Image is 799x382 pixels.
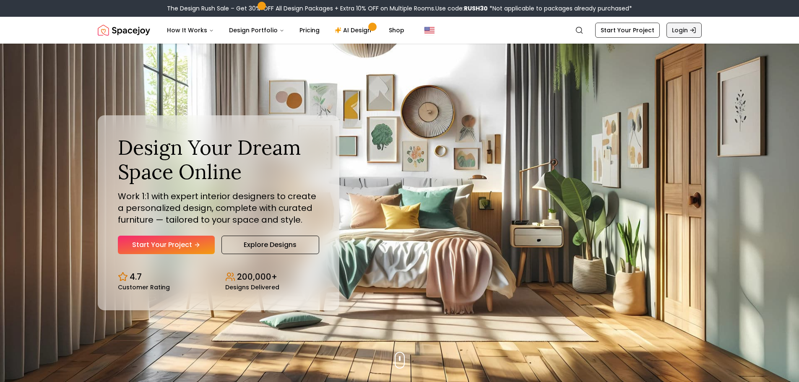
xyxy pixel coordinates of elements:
[666,23,702,38] a: Login
[293,22,326,39] a: Pricing
[167,4,632,13] div: The Design Rush Sale – Get 30% OFF All Design Packages + Extra 10% OFF on Multiple Rooms.
[435,4,488,13] span: Use code:
[118,190,319,226] p: Work 1:1 with expert interior designers to create a personalized design, complete with curated fu...
[98,22,150,39] img: Spacejoy Logo
[225,284,279,290] small: Designs Delivered
[382,22,411,39] a: Shop
[118,264,319,290] div: Design stats
[118,284,170,290] small: Customer Rating
[221,236,319,254] a: Explore Designs
[160,22,221,39] button: How It Works
[424,25,435,35] img: United States
[595,23,660,38] a: Start Your Project
[237,271,277,283] p: 200,000+
[130,271,142,283] p: 4.7
[118,135,319,184] h1: Design Your Dream Space Online
[488,4,632,13] span: *Not applicable to packages already purchased*
[464,4,488,13] b: RUSH30
[328,22,380,39] a: AI Design
[98,22,150,39] a: Spacejoy
[222,22,291,39] button: Design Portfolio
[160,22,411,39] nav: Main
[118,236,215,254] a: Start Your Project
[98,17,702,44] nav: Global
